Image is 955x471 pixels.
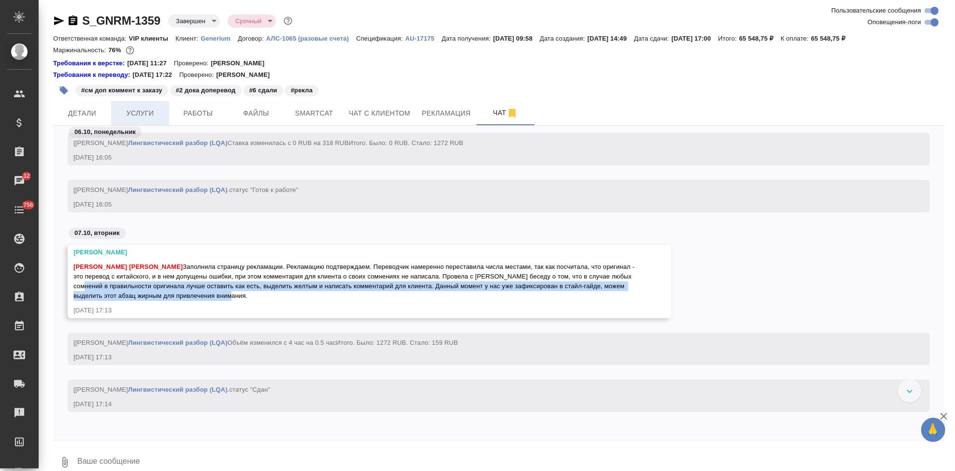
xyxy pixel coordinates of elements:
[67,15,79,27] button: Скопировать ссылку
[179,70,217,80] p: Проверено:
[284,86,319,94] span: рекла
[53,70,132,80] a: Требования к переводу:
[211,59,272,68] p: [PERSON_NAME]
[73,186,298,193] span: [[PERSON_NAME] .
[127,59,174,68] p: [DATE] 11:27
[291,107,337,119] span: Smartcat
[73,306,637,315] div: [DATE] 17:13
[718,35,739,42] p: Итого:
[405,35,442,42] p: AU-17175
[230,386,271,393] span: статус "Сдан"
[831,6,921,15] span: Пользовательские сообщения
[73,386,270,393] span: [[PERSON_NAME] .
[173,17,208,25] button: Завершен
[482,107,529,119] span: Чат
[132,70,179,80] p: [DATE] 17:22
[175,107,221,119] span: Работы
[243,86,284,94] span: 6 сдали
[175,35,201,42] p: Клиент:
[291,86,313,95] p: #рекла
[73,263,127,270] span: [PERSON_NAME]
[349,107,410,119] span: Чат с клиентом
[53,59,127,68] div: Нажми, чтобы открыть папку с инструкцией
[17,200,39,210] span: 756
[168,15,220,28] div: Завершен
[671,35,718,42] p: [DATE] 17:00
[868,17,921,27] span: Оповещения-логи
[82,14,160,27] a: S_GNRM-1359
[81,86,162,95] p: #см доп коммент к заказу
[124,44,136,57] button: 13076.54 RUB;
[73,153,896,162] div: [DATE] 16:05
[73,248,637,257] div: [PERSON_NAME]
[128,186,228,193] a: Лингвистический разбор (LQA)
[921,418,945,442] button: 🙏
[634,35,671,42] p: Дата сдачи:
[405,34,442,42] a: AU-17175
[17,171,36,181] span: 32
[176,86,236,95] p: #2 дока доперевод
[108,46,123,54] p: 76%
[53,15,65,27] button: Скопировать ссылку для ЯМессенджера
[74,228,120,238] p: 07.10, вторник
[201,35,238,42] p: Generium
[356,35,405,42] p: Спецификация:
[73,200,896,209] div: [DATE] 16:05
[73,399,896,409] div: [DATE] 17:14
[506,107,518,119] svg: Отписаться
[442,35,493,42] p: Дата получения:
[73,263,637,299] span: Заполнила страницу рекламации. Рекламацию подтверждаем. Переводчик намеренно переставила числа ме...
[230,186,299,193] span: статус "Готов к работе"
[129,35,175,42] p: VIP клиенты
[249,86,277,95] p: #6 сдали
[216,70,277,80] p: [PERSON_NAME]
[233,107,279,119] span: Файлы
[129,263,183,270] span: [PERSON_NAME]
[53,35,129,42] p: Ответственная команда:
[422,107,471,119] span: Рекламация
[540,35,587,42] p: Дата создания:
[2,169,36,193] a: 32
[53,80,74,101] button: Добавить тэг
[228,15,276,28] div: Завершен
[781,35,811,42] p: К оплате:
[925,420,941,440] span: 🙏
[74,127,136,137] p: 06.10, понедельник
[53,59,127,68] a: Требования к верстке:
[128,339,228,346] a: Лингвистический разбор (LQA)
[59,107,105,119] span: Детали
[232,17,264,25] button: Срочный
[2,198,36,222] a: 756
[493,35,540,42] p: [DATE] 09:58
[53,70,132,80] div: Нажми, чтобы открыть папку с инструкцией
[73,339,458,346] span: [[PERSON_NAME] Объём изменился с 4 час на 0.5 час
[117,107,163,119] span: Услуги
[336,339,458,346] span: Итого. Было: 1272 RUB. Стало: 159 RUB
[266,35,356,42] p: АЛС-1065 (разовые счета)
[811,35,853,42] p: 65 548,75 ₽
[128,386,228,393] a: Лингвистический разбор (LQA)
[282,15,294,27] button: Доп статусы указывают на важность/срочность заказа
[587,35,634,42] p: [DATE] 14:49
[73,353,896,362] div: [DATE] 17:13
[174,59,211,68] p: Проверено:
[739,35,781,42] p: 65 548,75 ₽
[266,34,356,42] a: АЛС-1065 (разовые счета)
[201,34,238,42] a: Generium
[53,46,108,54] p: Маржинальность:
[238,35,266,42] p: Договор:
